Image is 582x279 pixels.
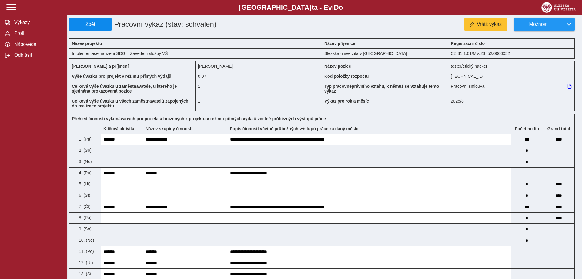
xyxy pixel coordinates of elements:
div: [TECHNICAL_ID] [448,71,575,81]
b: Výše úvazku pro projekt v režimu přímých výdajů [72,74,171,79]
b: Popis činností včetně průbežných výstupů práce za daný měsíc [230,126,358,131]
span: 2. (So) [78,148,92,153]
span: 7. (Čt) [78,204,91,209]
div: [PERSON_NAME] [196,61,322,71]
span: t [312,4,314,11]
img: logo_web_su.png [541,2,576,13]
span: Výkazy [12,20,62,25]
span: Možnosti [519,22,558,27]
span: 6. (St) [78,193,90,198]
button: Vrátit výkaz [464,18,507,31]
div: 0,56 h / den. 2,8 h / týden. [196,71,322,81]
button: Zpět [69,18,112,31]
b: Výkaz pro rok a měsíc [324,99,369,104]
span: D [334,4,339,11]
span: 5. (Út) [78,182,91,186]
span: 8. (Pá) [78,215,92,220]
span: 4. (Po) [78,170,92,175]
b: Počet hodin [511,126,543,131]
div: 2025/8 [448,96,575,111]
div: 1 [196,81,322,96]
span: o [339,4,343,11]
span: Vrátit výkaz [477,22,502,27]
button: Možnosti [514,18,563,31]
b: [GEOGRAPHIC_DATA] a - Evi [18,4,564,12]
b: Název projektu [72,41,102,46]
div: Pracovní smlouva [448,81,575,96]
span: Zpět [72,22,109,27]
b: Přehled činností vykonávaných pro projekt a hrazených z projektu v režimu přímých výdajů včetně p... [72,116,326,121]
b: Klíčová aktivita [103,126,134,131]
div: CZ.31.1.01/MV/23_52/0000052 [448,48,575,59]
div: Implementace nařízení SDG – Zavedení služby VŠ [69,48,322,59]
span: 3. (Ne) [78,159,92,164]
h1: Pracovní výkaz (stav: schválen) [112,18,282,31]
span: 9. (So) [78,226,92,231]
span: 12. (Út) [78,260,93,265]
b: Celková výše úvazku u všech zaměstnavatelů zapojených do realizace projektu [72,99,188,108]
div: tester/etický hacker [448,61,575,71]
b: Název skupiny činností [145,126,192,131]
div: 1 [196,96,322,111]
span: 10. (Ne) [78,238,94,243]
b: Název pozice [324,64,351,69]
b: Název příjemce [324,41,355,46]
div: Slezská univerzita v [GEOGRAPHIC_DATA] [322,48,448,59]
b: Registrační číslo [451,41,485,46]
b: Celková výše úvazku u zaměstnavatele, u kterého je sjednána prokazovaná pozice [72,84,177,94]
span: 13. (St) [78,271,93,276]
span: Odhlásit [12,53,62,58]
b: Suma za den přes všechny výkazy [543,126,574,131]
b: Kód položky rozpočtu [324,74,369,79]
span: 11. (Po) [78,249,94,254]
span: Nápověda [12,42,62,47]
b: [PERSON_NAME] a příjmení [72,64,129,69]
b: Typ pracovněprávního vztahu, k němuž se vztahuje tento výkaz [324,84,439,94]
span: 1. (Pá) [78,137,92,141]
span: Profil [12,31,62,36]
